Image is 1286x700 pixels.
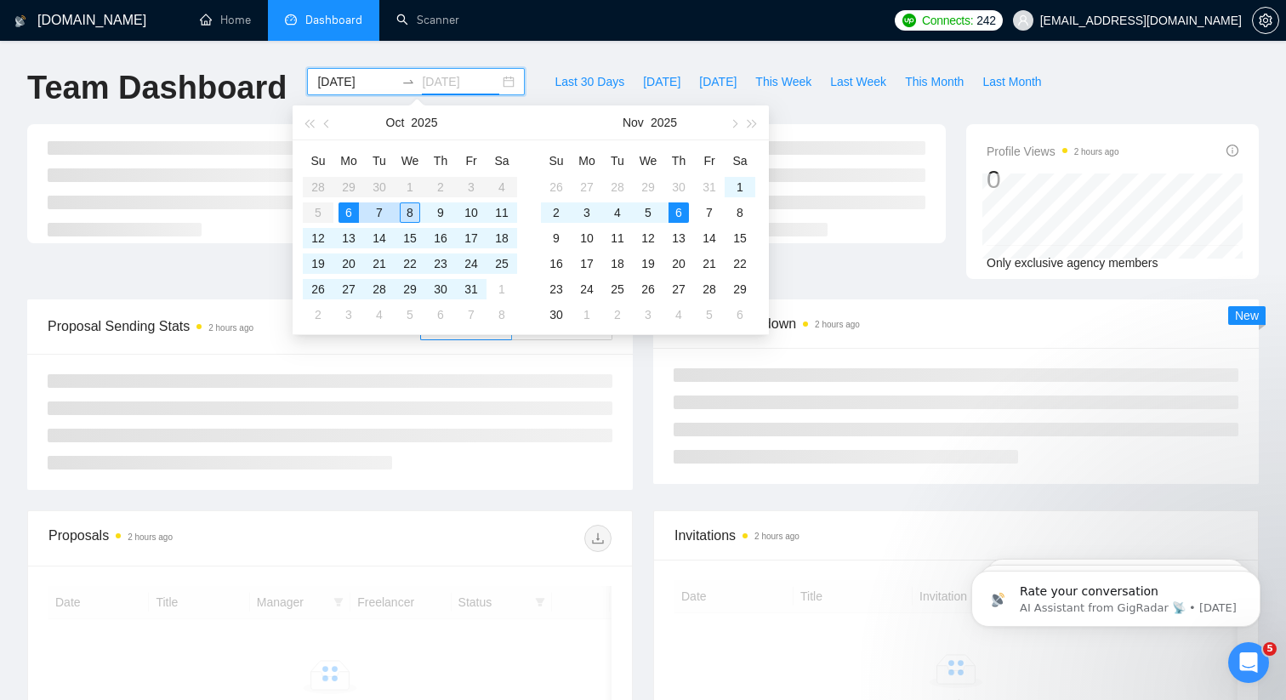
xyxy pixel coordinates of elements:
[607,253,628,274] div: 18
[577,304,597,325] div: 1
[663,302,694,327] td: 2025-12-04
[425,200,456,225] td: 2025-10-09
[456,276,487,302] td: 2025-10-31
[902,14,916,27] img: upwork-logo.png
[395,251,425,276] td: 2025-10-22
[699,304,720,325] div: 5
[602,174,633,200] td: 2025-10-28
[830,72,886,91] span: Last Week
[725,174,755,200] td: 2025-11-01
[456,251,487,276] td: 2025-10-24
[308,304,328,325] div: 2
[492,279,512,299] div: 1
[339,202,359,223] div: 6
[674,525,1238,546] span: Invitations
[669,304,689,325] div: 4
[633,251,663,276] td: 2025-11-19
[285,14,297,26] span: dashboard
[634,68,690,95] button: [DATE]
[487,302,517,327] td: 2025-11-08
[987,163,1119,196] div: 0
[602,225,633,251] td: 2025-11-11
[492,253,512,274] div: 25
[572,147,602,174] th: Mo
[633,174,663,200] td: 2025-10-29
[572,276,602,302] td: 2025-11-24
[411,105,437,139] button: 2025
[633,147,663,174] th: We
[607,279,628,299] div: 25
[754,532,799,541] time: 2 hours ago
[14,8,26,35] img: logo
[430,202,451,223] div: 9
[572,251,602,276] td: 2025-11-17
[430,228,451,248] div: 16
[27,68,287,108] h1: Team Dashboard
[987,141,1119,162] span: Profile Views
[487,200,517,225] td: 2025-10-11
[425,147,456,174] th: Th
[602,251,633,276] td: 2025-11-18
[308,253,328,274] div: 19
[425,251,456,276] td: 2025-10-23
[369,279,390,299] div: 28
[602,147,633,174] th: Tu
[400,228,420,248] div: 15
[633,276,663,302] td: 2025-11-26
[546,253,566,274] div: 16
[690,68,746,95] button: [DATE]
[694,225,725,251] td: 2025-11-14
[730,253,750,274] div: 22
[333,225,364,251] td: 2025-10-13
[400,253,420,274] div: 22
[339,253,359,274] div: 20
[1263,642,1277,656] span: 5
[364,225,395,251] td: 2025-10-14
[976,11,995,30] span: 242
[546,177,566,197] div: 26
[1017,14,1029,26] span: user
[572,302,602,327] td: 2025-12-01
[546,279,566,299] div: 23
[333,251,364,276] td: 2025-10-20
[333,147,364,174] th: Mo
[541,174,572,200] td: 2025-10-26
[699,228,720,248] div: 14
[555,72,624,91] span: Last 30 Days
[633,200,663,225] td: 2025-11-05
[577,279,597,299] div: 24
[669,279,689,299] div: 27
[456,147,487,174] th: Fr
[396,13,459,27] a: searchScanner
[821,68,896,95] button: Last Week
[364,276,395,302] td: 2025-10-28
[541,147,572,174] th: Su
[492,202,512,223] div: 11
[607,228,628,248] div: 11
[699,177,720,197] div: 31
[694,200,725,225] td: 2025-11-07
[200,13,251,27] a: homeHome
[400,202,420,223] div: 8
[725,302,755,327] td: 2025-12-06
[725,147,755,174] th: Sa
[541,200,572,225] td: 2025-11-02
[730,177,750,197] div: 1
[386,105,405,139] button: Oct
[461,304,481,325] div: 7
[1252,7,1279,34] button: setting
[1228,642,1269,683] iframe: Intercom live chat
[602,276,633,302] td: 2025-11-25
[694,147,725,174] th: Fr
[730,202,750,223] div: 8
[492,304,512,325] div: 8
[303,225,333,251] td: 2025-10-12
[699,202,720,223] div: 7
[395,200,425,225] td: 2025-10-08
[982,72,1041,91] span: Last Month
[303,276,333,302] td: 2025-10-26
[395,225,425,251] td: 2025-10-15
